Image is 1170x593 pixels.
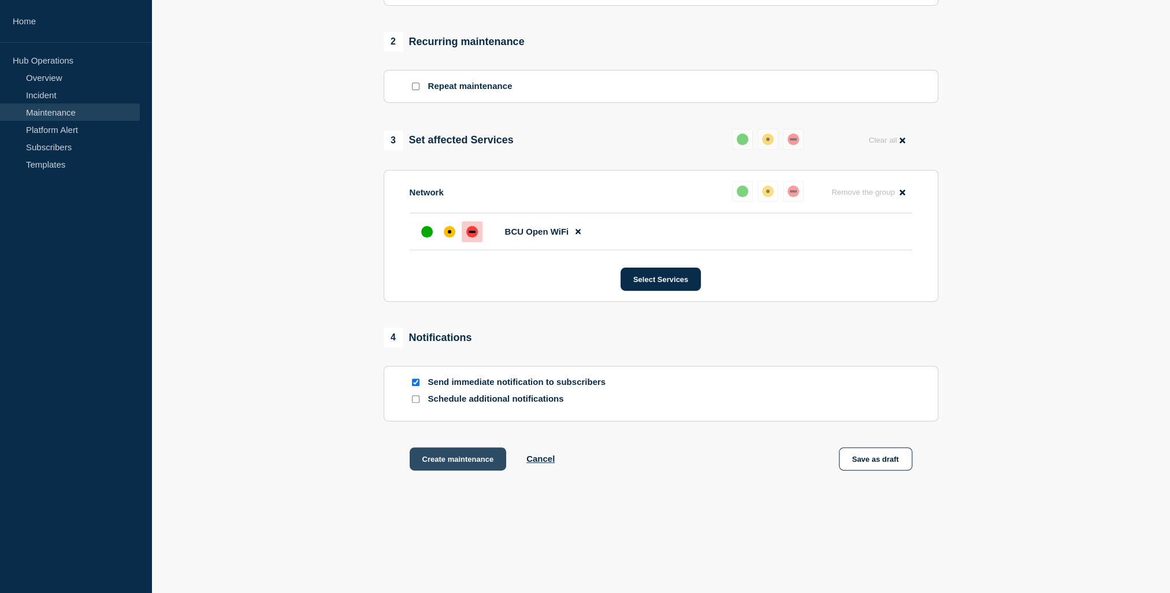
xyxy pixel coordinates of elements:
div: affected [444,226,455,238]
div: up [737,134,748,145]
button: up [732,129,753,150]
button: Cancel [526,454,555,464]
p: Schedule additional notifications [428,394,613,405]
input: Send immediate notification to subscribers [412,379,419,386]
input: Repeat maintenance [412,83,419,90]
p: Send immediate notification to subscribers [428,377,613,388]
div: up [421,226,433,238]
div: down [788,186,799,197]
button: affected [757,181,778,202]
button: Save as draft [839,447,912,470]
div: Recurring maintenance [384,32,525,51]
div: Notifications [384,328,472,347]
p: Repeat maintenance [428,81,512,92]
span: 4 [384,328,403,347]
div: affected [762,186,774,197]
button: Clear all [861,129,912,151]
button: down [783,129,804,150]
button: Select Services [621,268,701,291]
button: Create maintenance [410,447,507,470]
button: up [732,181,753,202]
div: down [466,226,478,238]
button: affected [757,129,778,150]
button: Remove the group [824,181,912,203]
span: 2 [384,32,403,51]
span: BCU Open WiFi [505,227,569,236]
span: Remove the group [831,188,895,197]
div: up [737,186,748,197]
div: Set affected Services [384,131,514,150]
div: down [788,134,799,145]
div: affected [762,134,774,145]
p: Network [410,187,444,197]
span: 3 [384,131,403,150]
button: down [783,181,804,202]
input: Schedule additional notifications [412,395,419,403]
